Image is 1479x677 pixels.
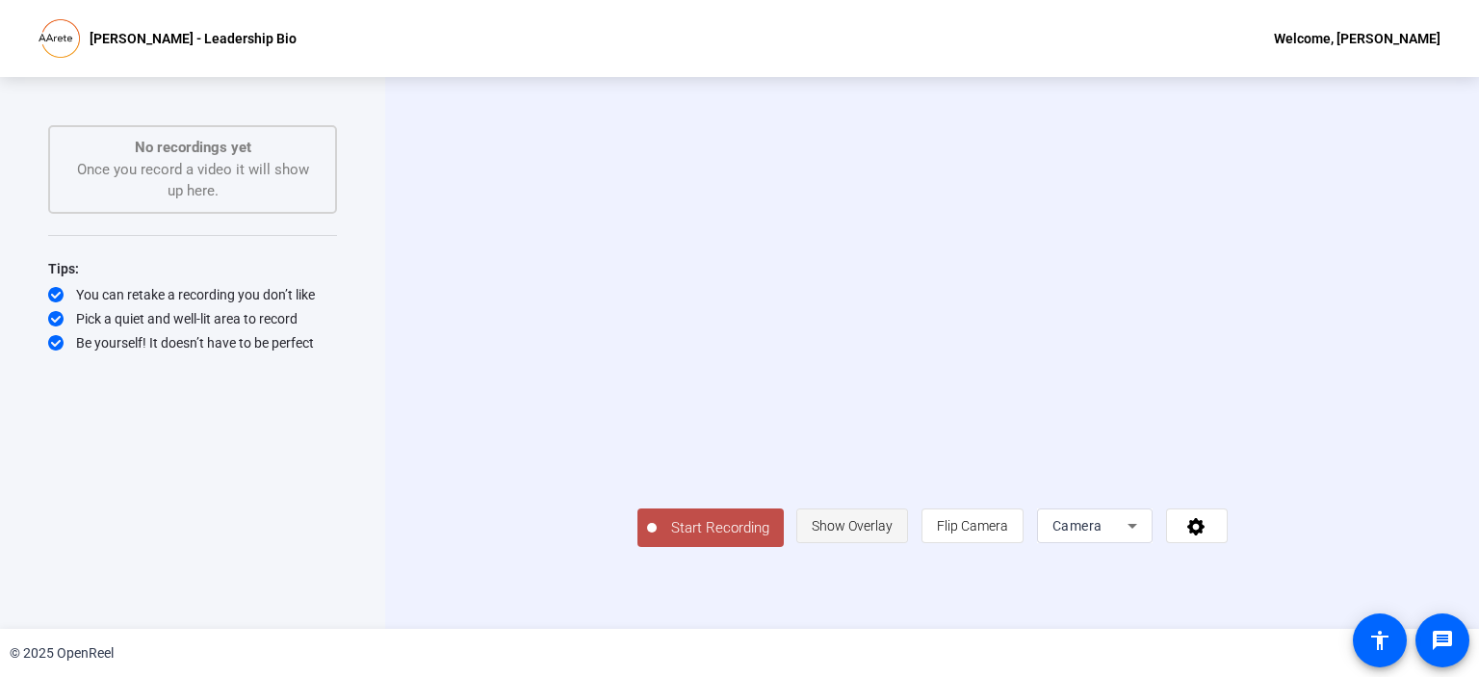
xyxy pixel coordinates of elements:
span: Flip Camera [937,518,1008,534]
div: Be yourself! It doesn’t have to be perfect [48,333,337,352]
span: Show Overlay [812,518,893,534]
div: Pick a quiet and well-lit area to record [48,309,337,328]
button: Show Overlay [796,508,908,543]
img: OpenReel logo [39,19,80,58]
p: [PERSON_NAME] - Leadership Bio [90,27,297,50]
mat-icon: accessibility [1368,629,1391,652]
span: Start Recording [657,517,784,539]
div: Tips: [48,257,337,280]
div: You can retake a recording you don’t like [48,285,337,304]
mat-icon: message [1431,629,1454,652]
div: Welcome, [PERSON_NAME] [1274,27,1440,50]
div: Once you record a video it will show up here. [69,137,316,202]
div: © 2025 OpenReel [10,643,114,664]
p: No recordings yet [69,137,316,159]
button: Flip Camera [921,508,1024,543]
span: Camera [1052,518,1103,534]
button: Start Recording [637,508,784,547]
